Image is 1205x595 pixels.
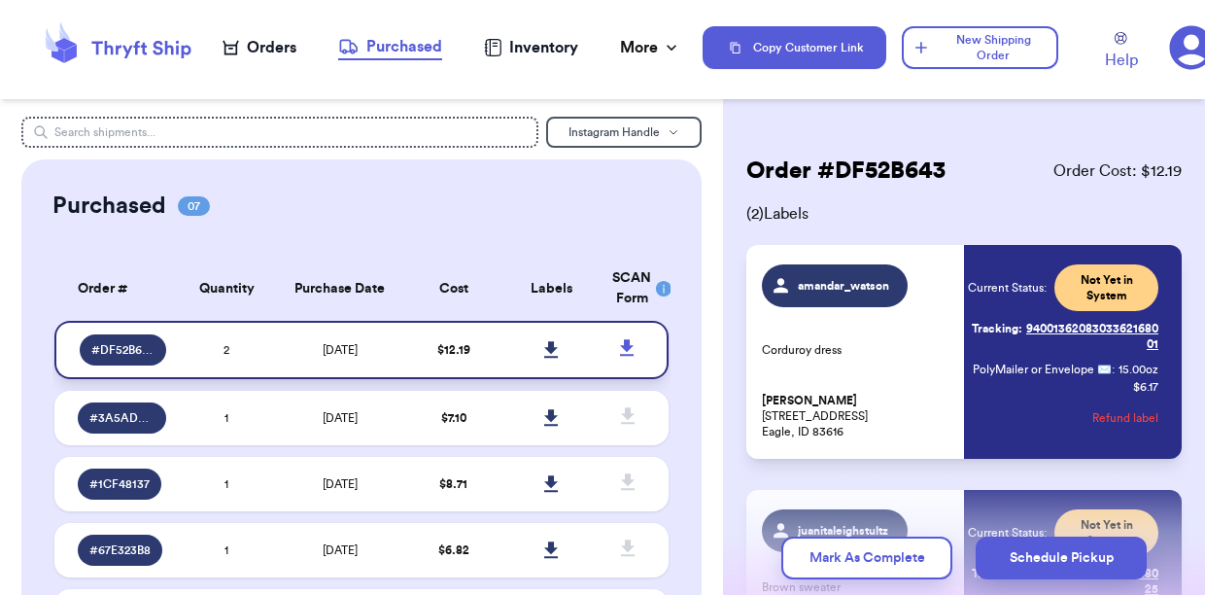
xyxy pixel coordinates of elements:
[89,476,150,492] span: # 1CF48137
[338,35,442,58] div: Purchased
[968,280,1047,296] span: Current Status:
[762,394,857,408] span: [PERSON_NAME]
[1112,362,1115,377] span: :
[441,412,466,424] span: $ 7.10
[438,544,469,556] span: $ 6.82
[52,191,166,222] h2: Purchased
[338,35,442,60] a: Purchased
[223,36,296,59] a: Orders
[224,344,229,356] span: 2
[1066,517,1147,548] span: Not Yet in System
[902,26,1058,69] button: New Shipping Order
[798,278,890,294] span: amandar_watson
[178,257,276,321] th: Quantity
[1066,272,1147,303] span: Not Yet in System
[1119,362,1158,377] span: 15.00 oz
[89,410,154,426] span: # 3A5AD8ED
[276,257,405,321] th: Purchase Date
[323,412,358,424] span: [DATE]
[323,344,358,356] span: [DATE]
[620,36,681,59] div: More
[224,544,228,556] span: 1
[437,344,470,356] span: $ 12.19
[976,537,1147,579] button: Schedule Pickup
[1092,397,1158,439] button: Refund label
[968,313,1158,360] a: Tracking:9400136208303362168001
[1105,32,1138,72] a: Help
[54,257,177,321] th: Order #
[484,36,578,59] a: Inventory
[224,412,228,424] span: 1
[972,321,1022,336] span: Tracking:
[439,478,467,490] span: $ 8.71
[1053,159,1182,183] span: Order Cost: $ 12.19
[746,156,946,187] h2: Order # DF52B643
[546,117,702,148] button: Instagram Handle
[21,117,537,148] input: Search shipments...
[404,257,502,321] th: Cost
[568,126,660,138] span: Instagram Handle
[224,478,228,490] span: 1
[178,196,210,216] span: 07
[323,478,358,490] span: [DATE]
[762,393,952,439] p: [STREET_ADDRESS] Eagle, ID 83616
[91,342,154,358] span: # DF52B643
[781,537,952,579] button: Mark As Complete
[973,364,1112,375] span: PolyMailer or Envelope ✉️
[502,257,601,321] th: Labels
[703,26,886,69] button: Copy Customer Link
[612,268,644,309] div: SCAN Form
[323,544,358,556] span: [DATE]
[746,202,1182,226] span: ( 2 ) Labels
[1133,379,1158,395] p: $ 6.17
[762,342,952,358] p: Corduroy dress
[1105,49,1138,72] span: Help
[89,542,151,558] span: # 67E323B8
